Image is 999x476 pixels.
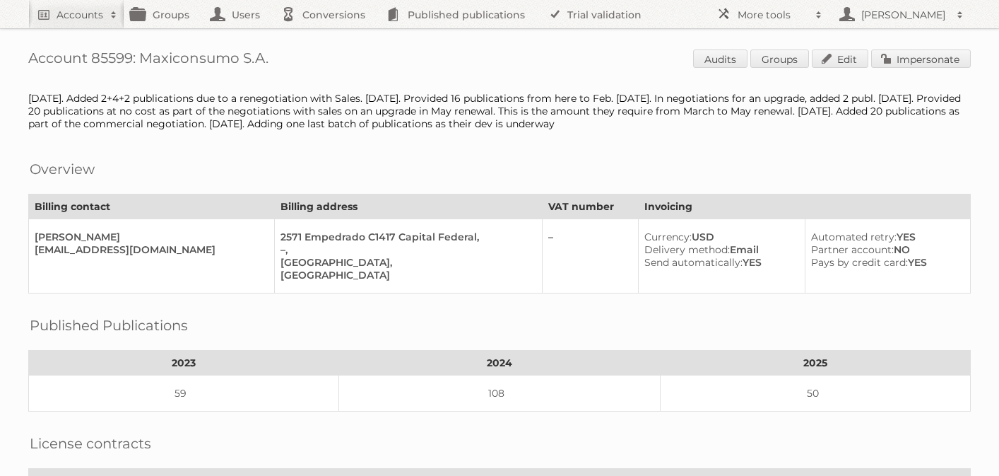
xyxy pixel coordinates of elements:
[280,256,531,269] div: [GEOGRAPHIC_DATA],
[661,351,971,376] th: 2025
[644,231,793,243] div: USD
[30,315,188,336] h2: Published Publications
[693,50,747,68] a: Audits
[644,243,730,256] span: Delivery method:
[644,256,793,269] div: YES
[29,195,275,219] th: Billing contact
[542,195,638,219] th: VAT number
[28,92,971,130] div: [DATE]. Added 2+4+2 publications due to a renegotiation with Sales. [DATE]. Provided 16 publicati...
[871,50,971,68] a: Impersonate
[811,231,897,243] span: Automated retry:
[644,243,793,256] div: Email
[858,8,950,22] h2: [PERSON_NAME]
[750,50,809,68] a: Groups
[29,376,339,412] td: 59
[811,243,894,256] span: Partner account:
[661,376,971,412] td: 50
[638,195,970,219] th: Invoicing
[29,351,339,376] th: 2023
[35,243,263,256] div: [EMAIL_ADDRESS][DOMAIN_NAME]
[35,231,263,243] div: [PERSON_NAME]
[30,433,151,454] h2: License contracts
[811,256,908,269] span: Pays by credit card:
[338,351,661,376] th: 2024
[644,256,743,269] span: Send automatically:
[644,231,692,243] span: Currency:
[811,231,959,243] div: YES
[811,256,959,269] div: YES
[338,376,661,412] td: 108
[738,8,808,22] h2: More tools
[57,8,103,22] h2: Accounts
[28,50,971,71] h1: Account 85599: Maxiconsumo S.A.
[274,195,542,219] th: Billing address
[280,269,531,281] div: [GEOGRAPHIC_DATA]
[811,243,959,256] div: NO
[280,243,531,256] div: –,
[542,219,638,294] td: –
[280,231,531,243] div: 2571 Empedrado C1417 Capital Federal,
[30,158,95,180] h2: Overview
[812,50,868,68] a: Edit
